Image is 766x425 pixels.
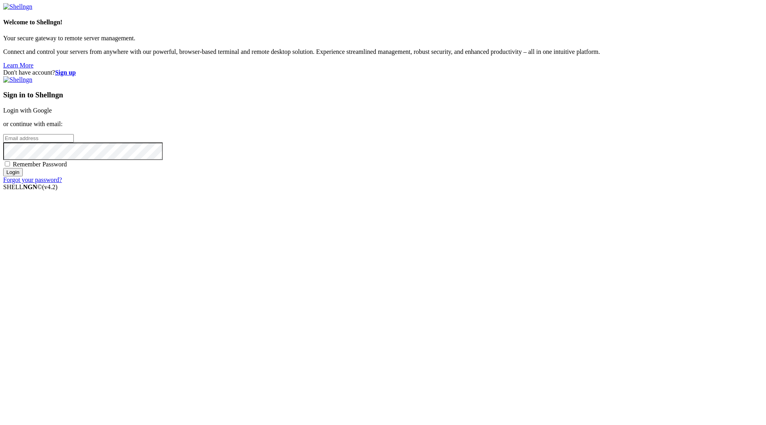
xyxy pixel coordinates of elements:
h3: Sign in to Shellngn [3,91,763,99]
img: Shellngn [3,3,32,10]
b: NGN [23,184,38,190]
span: SHELL © [3,184,57,190]
img: Shellngn [3,76,32,83]
h4: Welcome to Shellngn! [3,19,763,26]
a: Login with Google [3,107,52,114]
input: Remember Password [5,161,10,166]
div: Don't have account? [3,69,763,76]
a: Learn More [3,62,34,69]
a: Forgot your password? [3,176,62,183]
p: Your secure gateway to remote server management. [3,35,763,42]
a: Sign up [55,69,76,76]
p: Connect and control your servers from anywhere with our powerful, browser-based terminal and remo... [3,48,763,55]
span: 4.2.0 [42,184,58,190]
span: Remember Password [13,161,67,168]
p: or continue with email: [3,121,763,128]
input: Login [3,168,23,176]
input: Email address [3,134,74,142]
